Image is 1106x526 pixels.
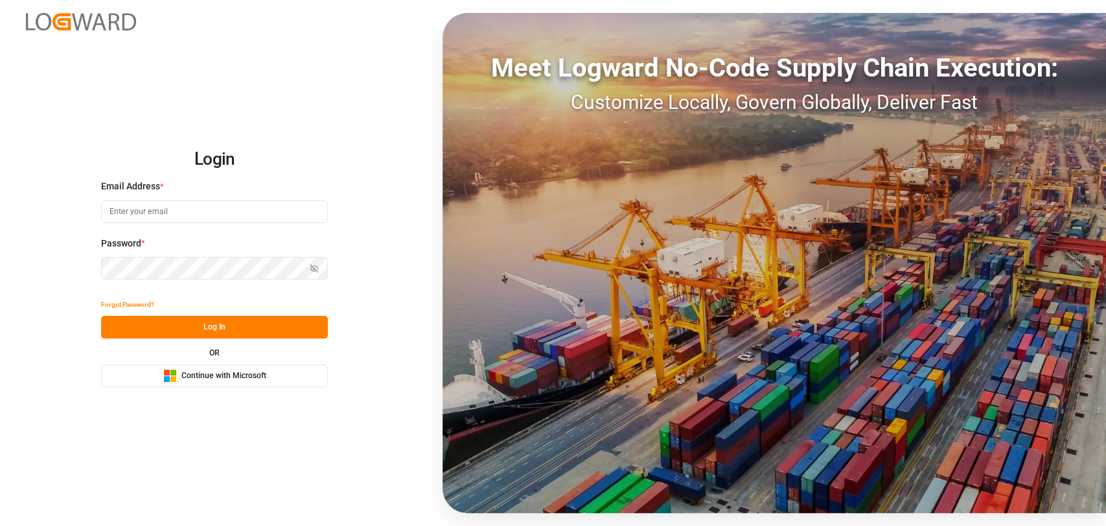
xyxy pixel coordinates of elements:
[101,237,141,250] span: Password
[209,349,220,357] small: OR
[101,200,328,223] input: Enter your email
[101,180,160,193] span: Email Address
[101,316,328,339] button: Log In
[101,365,328,387] button: Continue with Microsoft
[443,88,1106,117] div: Customize Locally, Govern Globally, Deliver Fast
[26,13,136,30] img: Logward_new_orange.png
[181,370,266,382] span: Continue with Microsoft
[101,293,154,316] button: Forgot Password?
[101,139,328,180] h2: Login
[443,49,1106,88] div: Meet Logward No-Code Supply Chain Execution:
